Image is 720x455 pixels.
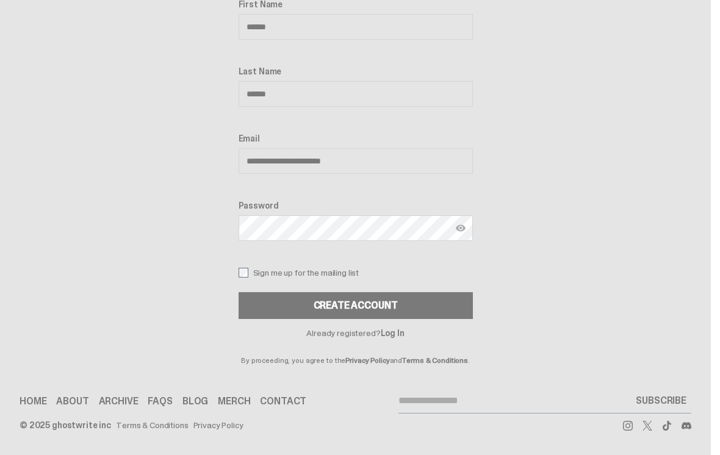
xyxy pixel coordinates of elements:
[239,329,473,337] p: Already registered?
[182,396,208,406] a: Blog
[239,66,473,76] label: Last Name
[239,268,473,278] label: Sign me up for the mailing list
[193,421,243,429] a: Privacy Policy
[239,268,248,278] input: Sign me up for the mailing list
[260,396,306,406] a: Contact
[345,356,389,365] a: Privacy Policy
[148,396,172,406] a: FAQs
[456,223,466,233] img: Show password
[381,328,405,339] a: Log In
[314,301,398,310] div: Create Account
[99,396,139,406] a: Archive
[218,396,250,406] a: Merch
[116,421,188,429] a: Terms & Conditions
[402,356,468,365] a: Terms & Conditions
[239,337,473,364] p: By proceeding, you agree to the and .
[56,396,88,406] a: About
[239,292,473,319] button: Create Account
[631,389,691,413] button: SUBSCRIBE
[239,134,473,143] label: Email
[20,396,46,406] a: Home
[239,201,473,210] label: Password
[20,421,111,429] div: © 2025 ghostwrite inc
